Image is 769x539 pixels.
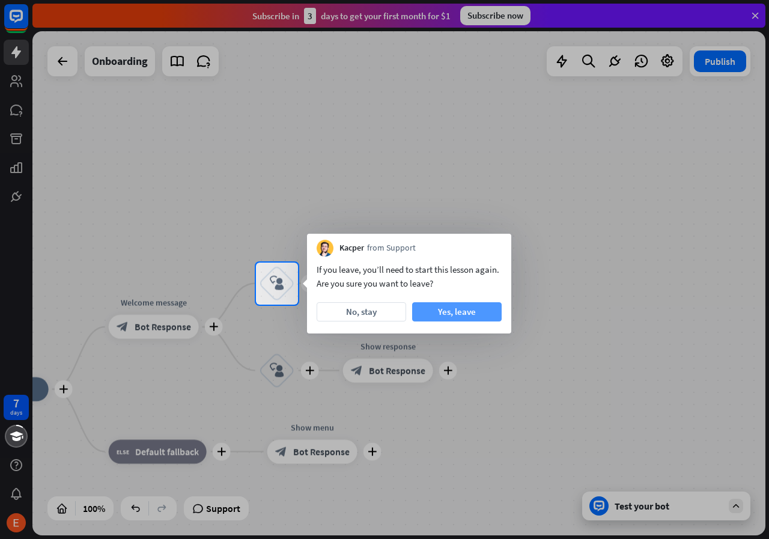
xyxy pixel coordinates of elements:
[317,302,406,321] button: No, stay
[270,276,284,291] i: block_user_input
[10,5,46,41] button: Open LiveChat chat widget
[367,242,416,254] span: from Support
[412,302,502,321] button: Yes, leave
[339,242,364,254] span: Kacper
[317,263,502,290] div: If you leave, you’ll need to start this lesson again. Are you sure you want to leave?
